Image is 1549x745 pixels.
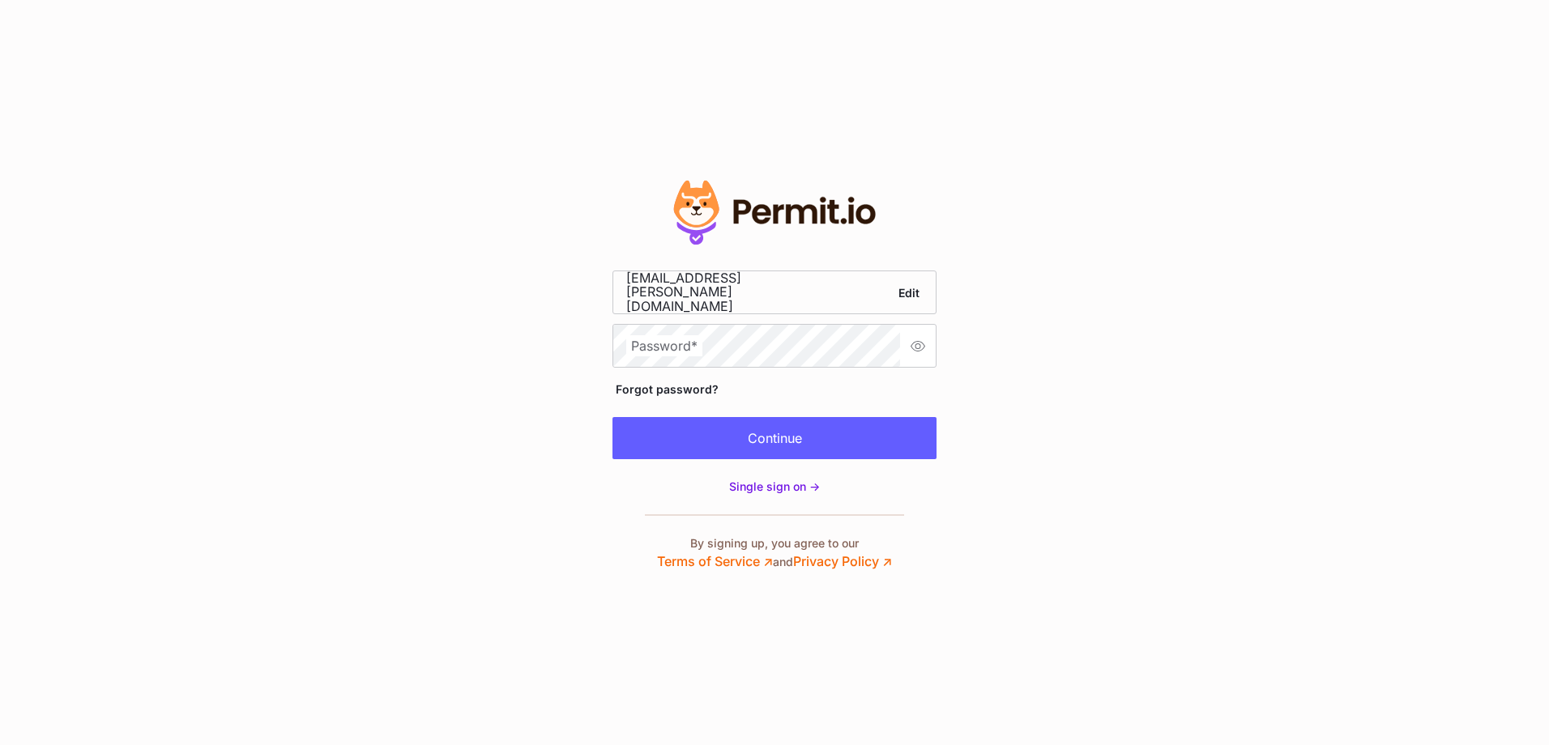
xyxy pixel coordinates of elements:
[612,379,722,399] a: Forgot password?
[729,479,820,493] span: Single sign on ->
[612,417,937,459] button: Continue
[793,553,892,569] a: Privacy Policy ↗
[729,479,820,495] a: Single sign on ->
[657,553,773,569] a: Terms of Service ↗
[626,271,829,314] span: [EMAIL_ADDRESS][PERSON_NAME][DOMAIN_NAME]
[895,281,923,304] a: Edit email address
[657,535,892,571] p: By signing up, you agree to our and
